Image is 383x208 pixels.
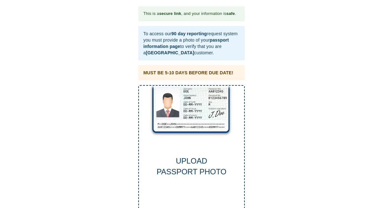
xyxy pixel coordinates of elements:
div: UPLOAD PASSPORT PHOTO [139,156,244,178]
b: [GEOGRAPHIC_DATA] [146,50,194,55]
div: This is a , and your information is . [143,8,236,19]
div: To access our request system you must provide a photo of your to verify that you are a customer. [143,28,240,58]
b: secure link [159,11,181,16]
b: 90 day reporting [171,31,207,36]
b: safe [226,11,235,16]
div: MUST BE 5-10 DAYS BEFORE DUE DATE! [143,70,233,76]
b: passport information page [143,37,229,49]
